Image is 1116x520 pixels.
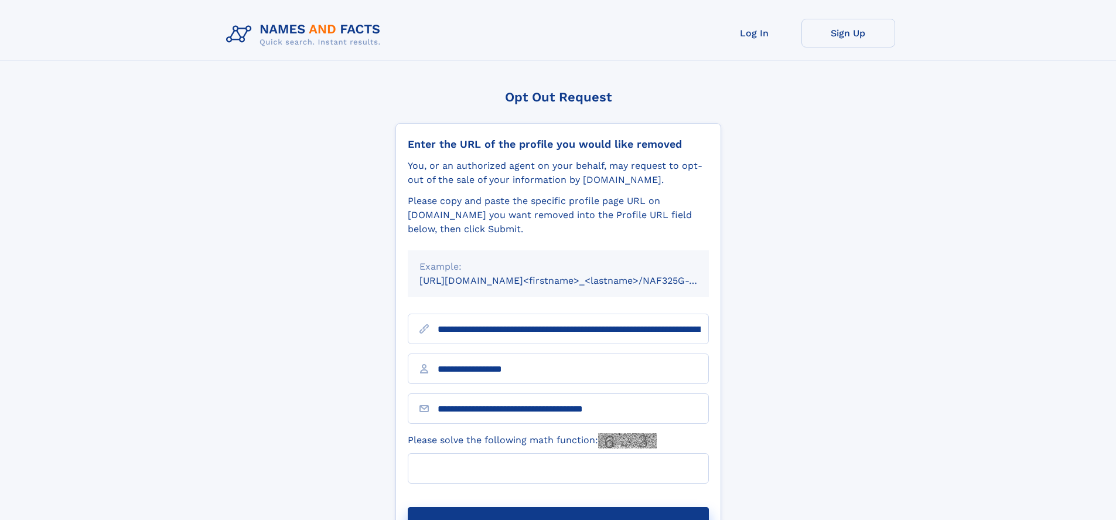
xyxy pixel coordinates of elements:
[708,19,801,47] a: Log In
[408,433,657,448] label: Please solve the following math function:
[801,19,895,47] a: Sign Up
[408,138,709,151] div: Enter the URL of the profile you would like removed
[419,260,697,274] div: Example:
[408,159,709,187] div: You, or an authorized agent on your behalf, may request to opt-out of the sale of your informatio...
[419,275,731,286] small: [URL][DOMAIN_NAME]<firstname>_<lastname>/NAF325G-xxxxxxxx
[221,19,390,50] img: Logo Names and Facts
[395,90,721,104] div: Opt Out Request
[408,194,709,236] div: Please copy and paste the specific profile page URL on [DOMAIN_NAME] you want removed into the Pr...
